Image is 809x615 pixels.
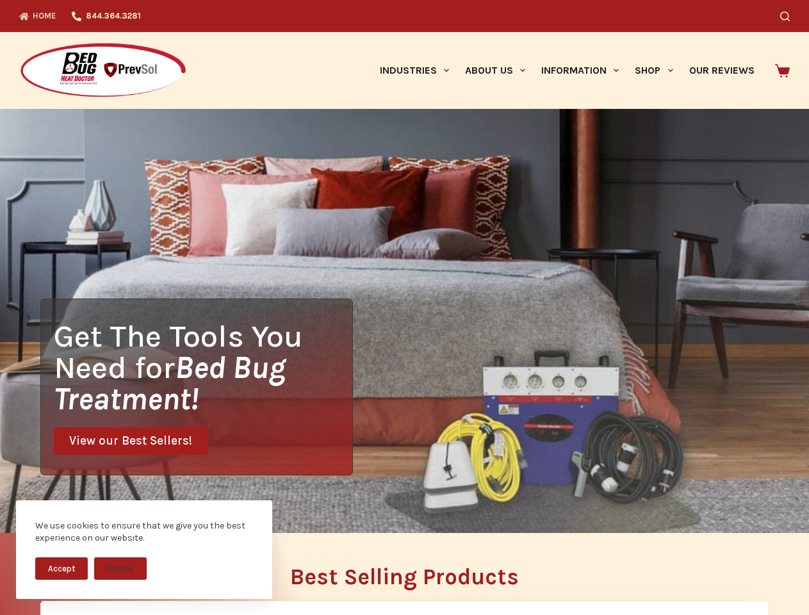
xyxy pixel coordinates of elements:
[35,520,253,545] div: We use cookies to ensure that we give you the best experience on our website.
[681,32,762,109] a: Our Reviews
[627,32,681,109] a: Shop
[19,42,187,99] img: Prevsol/Bed Bug Heat Doctor
[94,557,147,580] button: Decline
[372,32,457,109] a: Industries
[69,435,192,447] span: View our Best Sellers!
[10,5,49,44] button: Open LiveChat chat widget
[40,566,769,588] h2: Best Selling Products
[372,32,762,109] nav: Primary
[35,557,88,580] button: Accept
[54,427,208,455] a: View our Best Sellers!
[457,32,533,109] a: About Us
[780,12,790,21] button: Search
[54,349,286,417] i: Bed Bug Treatment!
[534,32,627,109] a: Information
[54,320,352,414] h1: Get The Tools You Need for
